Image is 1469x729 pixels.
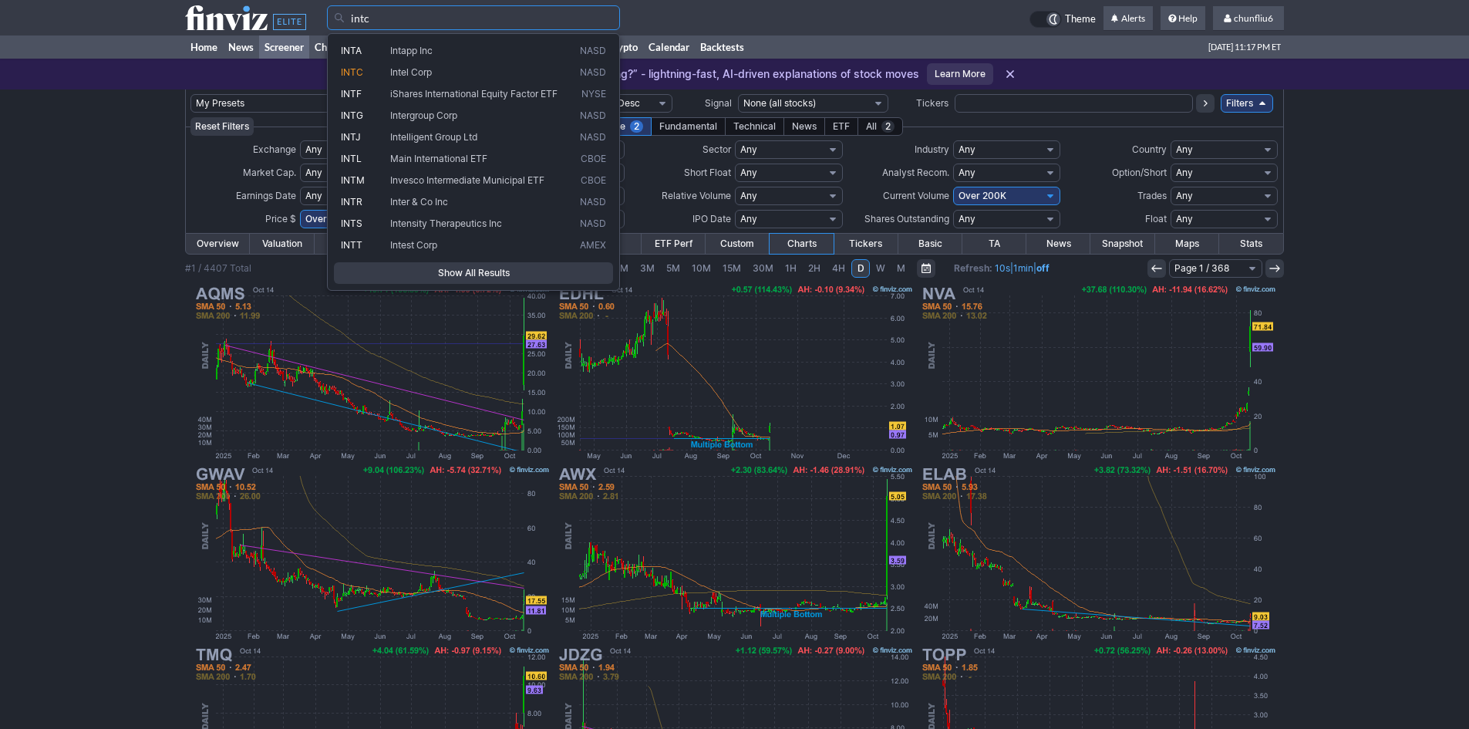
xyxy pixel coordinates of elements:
a: 2H [803,259,826,278]
span: Analyst Recom. [882,167,949,178]
span: Trades [1137,190,1167,201]
span: 4H [832,262,845,274]
span: INTR [341,196,362,208]
b: Refresh: [954,262,992,274]
span: 3M [640,262,655,274]
span: INTT [341,239,362,251]
span: AMEX [580,239,606,252]
a: chunfliu6 [1213,6,1284,31]
span: INTM [341,174,365,186]
span: Intelligent Group Ltd [390,131,477,143]
a: 4H [827,259,851,278]
span: [DATE] 11:17 PM ET [1208,35,1281,59]
a: Basic [898,234,962,254]
a: W [871,259,891,278]
span: Option/Short [1112,167,1167,178]
span: 1H [785,262,797,274]
button: Range [917,259,935,278]
span: INTJ [341,131,361,143]
span: | | [954,261,1050,276]
a: 1min [1013,262,1033,274]
a: Crypto [601,35,643,59]
a: 5M [661,259,686,278]
span: NASD [580,131,606,144]
span: Main International ETF [390,153,487,164]
span: INTF [341,88,362,100]
img: AWX - Avalon Holdings Corp - Stock Price Chart [554,463,915,643]
span: INTA [341,45,362,56]
a: Overview [186,234,250,254]
img: AQMS - Aqua Metals Inc - Stock Price Chart [191,282,552,463]
span: IPO Date [692,213,731,224]
a: Valuation [250,234,314,254]
a: Charts [770,234,834,254]
a: TA [962,234,1026,254]
a: Theme [1029,11,1096,28]
a: Custom [706,234,770,254]
a: Learn More [927,63,993,85]
span: Intest Corp [390,239,437,251]
span: NASD [580,45,606,58]
a: Show All Results [334,262,613,284]
span: Theme [1065,11,1096,28]
a: Home [185,35,223,59]
span: Intel Corp [390,66,432,78]
span: 2M [615,262,628,274]
span: Market Cap. [243,167,296,178]
span: NASD [580,66,606,79]
span: Invesco Intermediate Municipal ETF [390,174,544,186]
span: Intergroup Corp [390,110,457,121]
a: Stats [1219,234,1283,254]
span: INTC [341,66,363,78]
span: CBOE [581,174,606,187]
input: Search [327,5,620,30]
span: INTS [341,218,362,229]
a: 2M [609,259,634,278]
a: 10M [686,259,716,278]
span: 2H [808,262,820,274]
a: D [851,259,870,278]
span: Short Float [684,167,731,178]
a: Backtests [695,35,750,59]
span: M [897,262,905,274]
span: Sector [702,143,731,155]
span: Show All Results [341,265,606,281]
span: Country [1132,143,1167,155]
span: Signal [705,97,732,109]
button: Reset Filters [190,117,254,136]
span: Price $ [265,213,296,224]
a: Charts [309,35,350,59]
span: NASD [580,196,606,209]
span: Industry [915,143,949,155]
a: Financial [315,234,379,254]
a: Calendar [643,35,695,59]
span: Exchange [253,143,296,155]
a: off [1036,262,1050,274]
span: Intapp Inc [390,45,433,56]
span: Float [1145,213,1167,224]
span: NYSE [581,88,606,101]
a: 30M [747,259,779,278]
img: GWAV - Greenwave Technology Solutions Inc - Stock Price Chart [191,463,552,643]
span: Inter & Co Inc [390,196,448,208]
span: INTG [341,110,363,121]
div: #1 / 4407 Total [185,261,251,276]
img: ELAB - PMGC Holdings Inc - Stock Price Chart [918,463,1279,643]
span: 10M [692,262,711,274]
span: INTL [341,153,362,164]
span: chunfliu6 [1234,12,1273,24]
span: Intensity Therapeutics Inc [390,218,502,229]
a: Filters [1221,94,1273,113]
div: Fundamental [651,117,726,136]
div: ETF [824,117,858,136]
span: 30M [753,262,773,274]
span: NASD [580,110,606,123]
span: Earnings Date [236,190,296,201]
span: Shares Outstanding [864,213,949,224]
span: D [857,262,864,274]
span: iShares International Equity Factor ETF [390,88,558,100]
div: Technical [725,117,784,136]
span: Relative Volume [662,190,731,201]
span: 5M [666,262,680,274]
a: 15M [717,259,746,278]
